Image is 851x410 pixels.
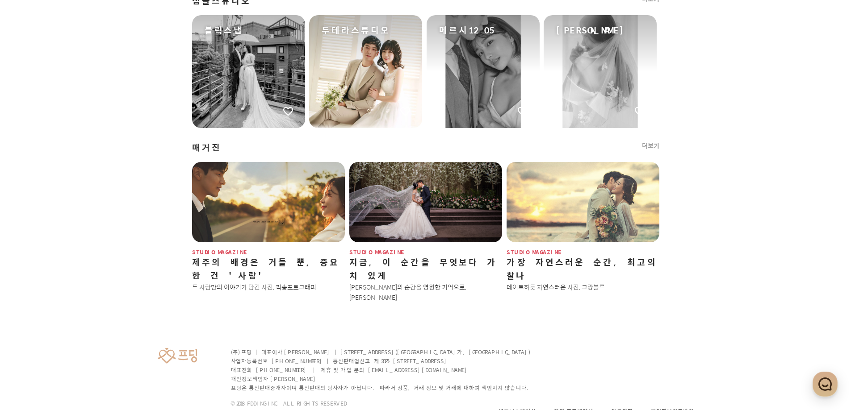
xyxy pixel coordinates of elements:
[349,249,502,255] span: studio magazine
[507,282,659,292] p: 데이트하듯 자연스러운 사진, 그랑블루
[507,162,659,292] a: studio magazine가장 자연스러운 순간, 최고의 찰나데이트하듯 자연스러운 사진, 그랑블루
[349,282,502,302] p: [PERSON_NAME]의 순간을 영원한 기억으로, [PERSON_NAME]
[507,249,659,255] span: studio magazine
[642,141,659,150] a: 더보기
[544,15,657,128] a: [PERSON_NAME]
[132,296,154,303] span: Settings
[192,249,345,255] span: studio magazine
[231,383,532,392] p: 프딩은 통신판매중개자이며 통신판매의 당사자가 아닙니다. 따라서 상품, 거래 정보 및 거래에 대하여 책임지지 않습니다.
[3,283,59,305] a: Home
[231,399,532,407] p: © 2018 FDDING INC. ALL RIGHTS RESERVED
[23,296,38,303] span: Home
[192,162,345,292] a: studio magazine제주의 배경은 거들 뿐, 중요한 건 '사람'두 사람만의 이야기가 담긴 사진, 픽송포토그래피
[349,255,498,282] label: 지금, 이 순간을 무엇보다 가치 있게
[309,15,422,128] a: 두테라스튜디오
[59,283,115,305] a: Messages
[349,162,502,302] a: studio magazine지금, 이 순간을 무엇보다 가치 있게[PERSON_NAME]의 순간을 영원한 기억으로, [PERSON_NAME]
[192,141,222,154] span: 매거진
[556,24,623,37] span: [PERSON_NAME]
[231,356,532,365] p: 사업자등록번호 [PHONE_NUMBER] | 통신판매업신고 제 2025-[STREET_ADDRESS]
[192,282,345,292] p: 두 사람만의 이야기가 담긴 사진, 픽송포토그래피
[231,348,532,356] p: (주) 프딩 | 대표이사 [PERSON_NAME] | [STREET_ADDRESS]([GEOGRAPHIC_DATA]가, [GEOGRAPHIC_DATA])
[192,255,340,282] label: 제주의 배경은 거들 뿐, 중요한 건 '사람'
[507,255,658,282] label: 가장 자연스러운 순간, 최고의 찰나
[192,15,305,128] a: 블릭스냅
[205,24,243,37] span: 블릭스냅
[439,24,494,37] span: 메르시1205
[427,15,540,128] a: 메르시1205
[74,297,101,304] span: Messages
[322,24,390,37] span: 두테라스튜디오
[115,283,172,305] a: Settings
[231,365,532,374] p: 대표전화 [PHONE_NUMBER] | 제휴 및 가입 문의 [EMAIL_ADDRESS][DOMAIN_NAME]
[231,374,532,383] p: 개인정보책임자 [PERSON_NAME]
